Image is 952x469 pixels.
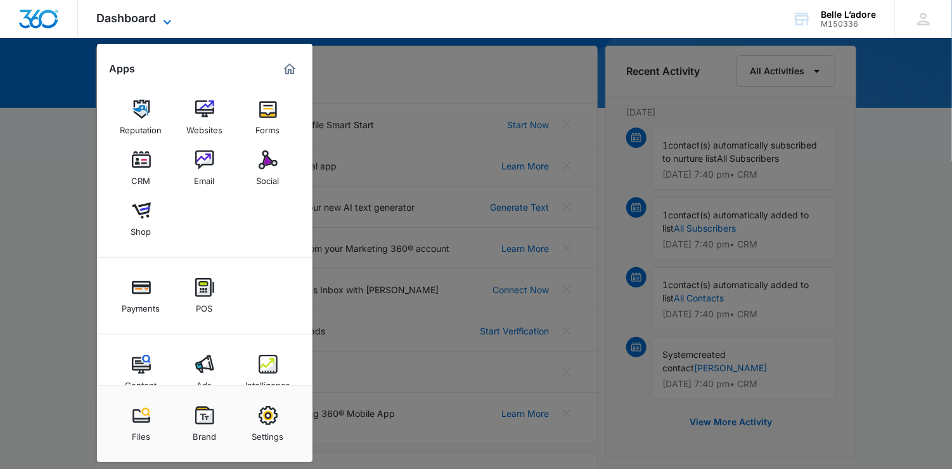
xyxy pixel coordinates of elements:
span: Dashboard [97,11,157,25]
div: Shop [131,220,151,237]
a: Websites [181,93,229,142]
div: Reputation [120,119,162,135]
div: Brand [193,425,216,442]
div: POS [196,297,213,314]
div: Social [257,169,280,186]
div: Websites [186,119,222,135]
a: Ads [181,348,229,397]
a: Settings [244,400,292,448]
a: Files [117,400,165,448]
div: Settings [252,425,284,442]
a: CRM [117,144,165,192]
a: Marketing 360® Dashboard [280,59,300,79]
a: Brand [181,400,229,448]
a: Shop [117,195,165,243]
div: Intelligence [245,374,290,390]
div: account name [821,10,876,20]
a: Content [117,348,165,397]
a: Intelligence [244,348,292,397]
a: Email [181,144,229,192]
div: Email [195,169,215,186]
div: Files [132,425,150,442]
a: Forms [244,93,292,142]
div: CRM [132,169,151,186]
a: Payments [117,272,165,320]
div: Content [125,374,157,390]
div: Forms [256,119,280,135]
div: Ads [197,374,212,390]
div: Payments [122,297,160,314]
div: account id [821,20,876,29]
h2: Apps [110,63,136,75]
a: Reputation [117,93,165,142]
a: Social [244,144,292,192]
a: POS [181,272,229,320]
